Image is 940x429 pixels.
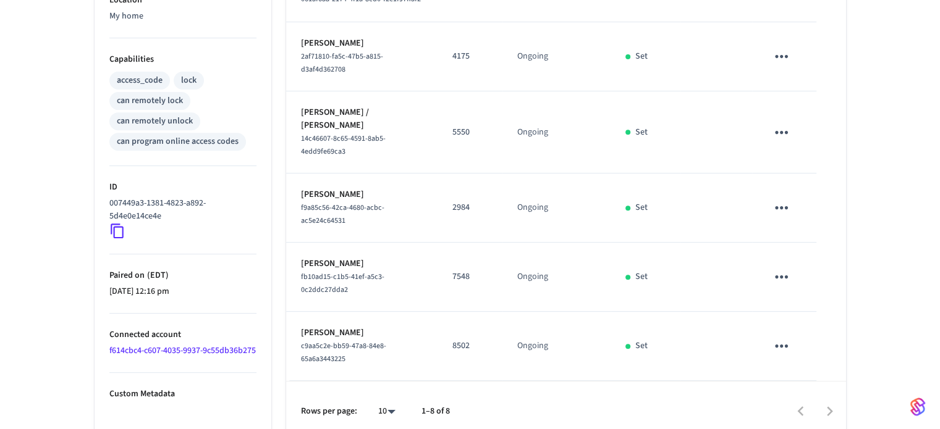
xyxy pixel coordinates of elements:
[502,91,611,173] td: Ongoing
[301,106,423,132] p: [PERSON_NAME] / [PERSON_NAME]
[117,94,183,107] div: can remotely lock
[502,173,611,243] td: Ongoing
[421,405,450,418] p: 1–8 of 8
[109,53,256,66] p: Capabilities
[109,269,256,282] p: Paired on
[502,312,611,381] td: Ongoing
[635,270,648,283] p: Set
[301,37,423,50] p: [PERSON_NAME]
[502,22,611,91] td: Ongoing
[452,50,488,63] p: 4175
[910,397,925,417] img: SeamLogoGradient.69752ec5.svg
[109,10,256,23] p: My home
[452,339,488,352] p: 8502
[372,402,402,420] div: 10
[301,405,357,418] p: Rows per page:
[301,341,386,364] span: c9aa5c2e-bb59-47a8-84e8-65a6a3443225
[301,188,423,201] p: [PERSON_NAME]
[301,202,384,226] span: f9a85c56-42ca-4680-acbc-ac5e24c64531
[109,197,252,223] p: 007449a3-1381-4823-a892-5d4e0e14ce4e
[117,115,193,128] div: can remotely unlock
[452,201,488,214] p: 2984
[301,257,423,270] p: [PERSON_NAME]
[301,272,384,295] span: fb10ad15-c1b5-41ef-a5c3-0c2ddc27dda2
[635,50,648,63] p: Set
[109,181,256,194] p: ID
[452,126,488,139] p: 5550
[635,339,648,352] p: Set
[109,328,256,341] p: Connected account
[301,327,423,339] p: [PERSON_NAME]
[117,135,239,148] div: can program online access codes
[109,344,256,357] a: f614cbc4-c607-4035-9937-9c55db36b275
[109,388,256,401] p: Custom Metadata
[181,74,197,87] div: lock
[452,270,488,283] p: 7548
[502,243,611,312] td: Ongoing
[109,285,256,298] p: [DATE] 12:16 pm
[301,51,383,75] span: 2af71810-fa5c-47b5-a815-d3af4d362708
[117,74,163,87] div: access_code
[145,269,169,281] span: ( EDT )
[635,201,648,214] p: Set
[301,133,386,157] span: 14c46607-8c65-4591-8ab5-4edd9fe69ca3
[635,126,648,139] p: Set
